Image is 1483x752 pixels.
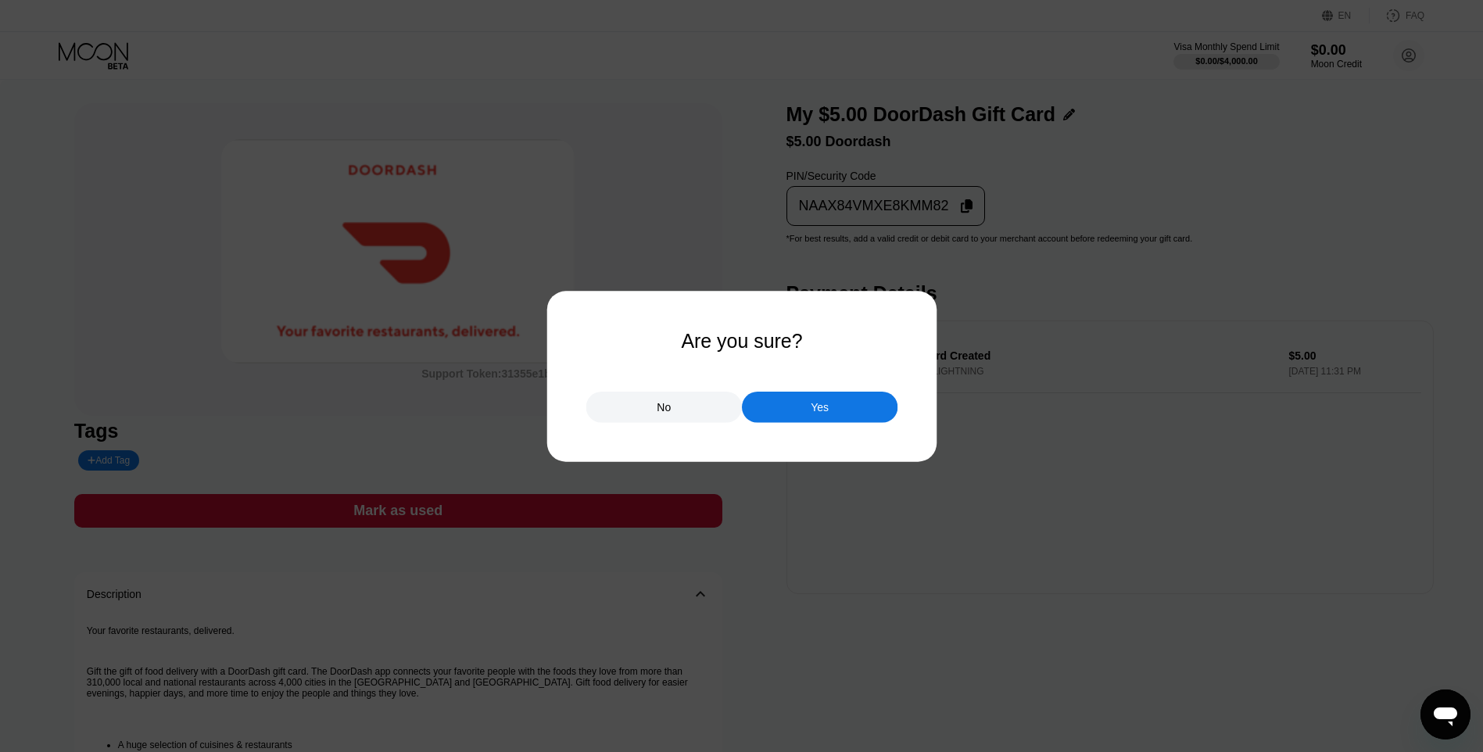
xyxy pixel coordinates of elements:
[681,330,802,353] div: Are you sure?
[742,391,897,422] div: Yes
[811,399,829,414] div: Yes
[657,399,671,414] div: No
[586,391,741,422] div: No
[1420,689,1470,739] iframe: Button to launch messaging window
